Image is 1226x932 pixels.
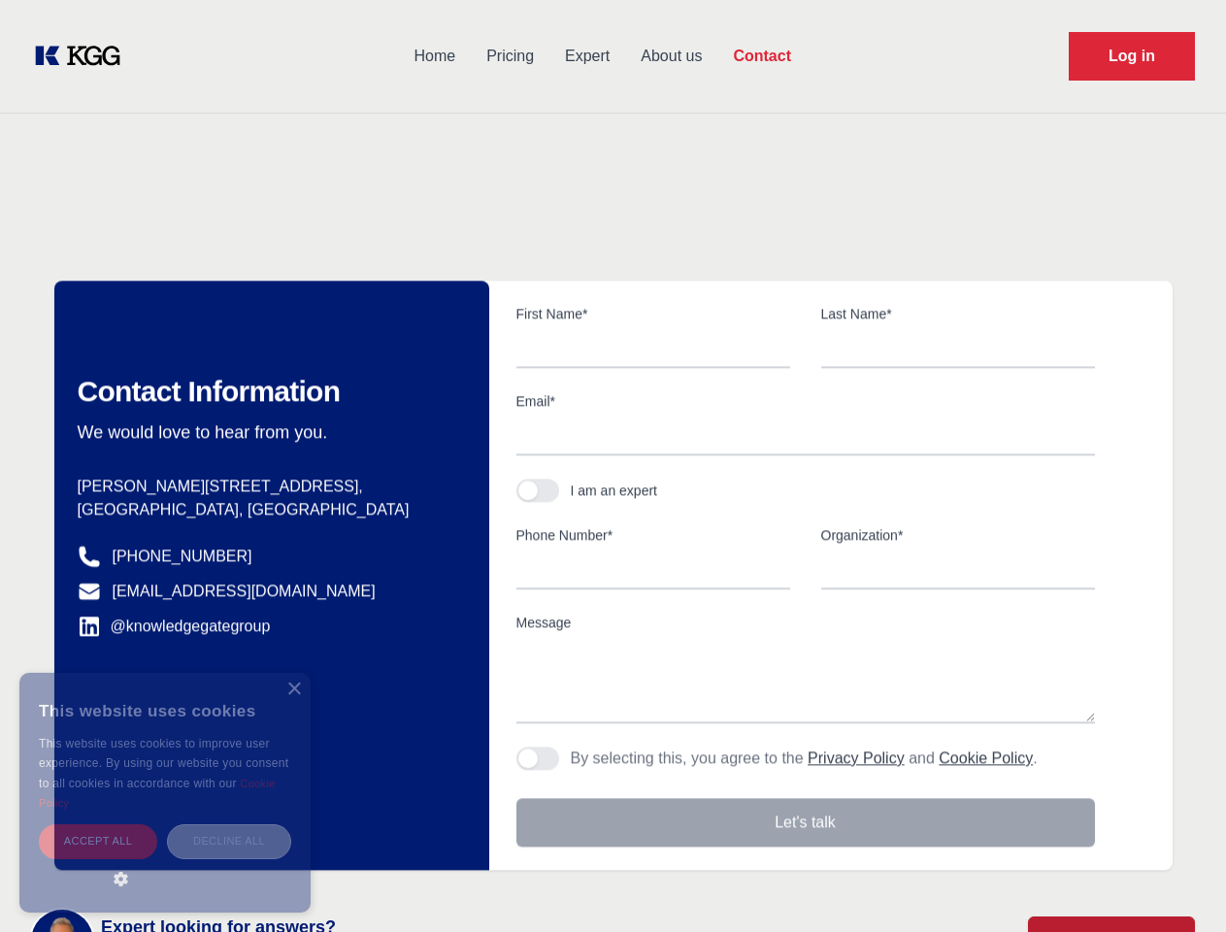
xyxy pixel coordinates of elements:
[78,374,458,409] h2: Contact Information
[78,475,458,498] p: [PERSON_NAME][STREET_ADDRESS],
[39,687,291,734] div: This website uses cookies
[549,31,625,82] a: Expert
[939,749,1033,766] a: Cookie Policy
[516,613,1095,632] label: Message
[516,304,790,323] label: First Name*
[286,682,301,697] div: Close
[113,580,376,603] a: [EMAIL_ADDRESS][DOMAIN_NAME]
[571,747,1038,770] p: By selecting this, you agree to the and .
[821,525,1095,545] label: Organization*
[516,391,1095,411] label: Email*
[78,498,458,521] p: [GEOGRAPHIC_DATA], [GEOGRAPHIC_DATA]
[78,420,458,444] p: We would love to hear from you.
[516,525,790,545] label: Phone Number*
[625,31,717,82] a: About us
[1129,839,1226,932] iframe: Chat Widget
[821,304,1095,323] label: Last Name*
[717,31,807,82] a: Contact
[571,481,658,500] div: I am an expert
[398,31,471,82] a: Home
[78,615,271,638] a: @knowledgegategroup
[39,824,157,858] div: Accept all
[808,749,905,766] a: Privacy Policy
[471,31,549,82] a: Pricing
[31,41,136,72] a: KOL Knowledge Platform: Talk to Key External Experts (KEE)
[516,798,1095,847] button: Let's talk
[39,778,276,809] a: Cookie Policy
[1069,32,1195,81] a: Request Demo
[167,824,291,858] div: Decline all
[113,545,252,568] a: [PHONE_NUMBER]
[39,737,288,790] span: This website uses cookies to improve user experience. By using our website you consent to all coo...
